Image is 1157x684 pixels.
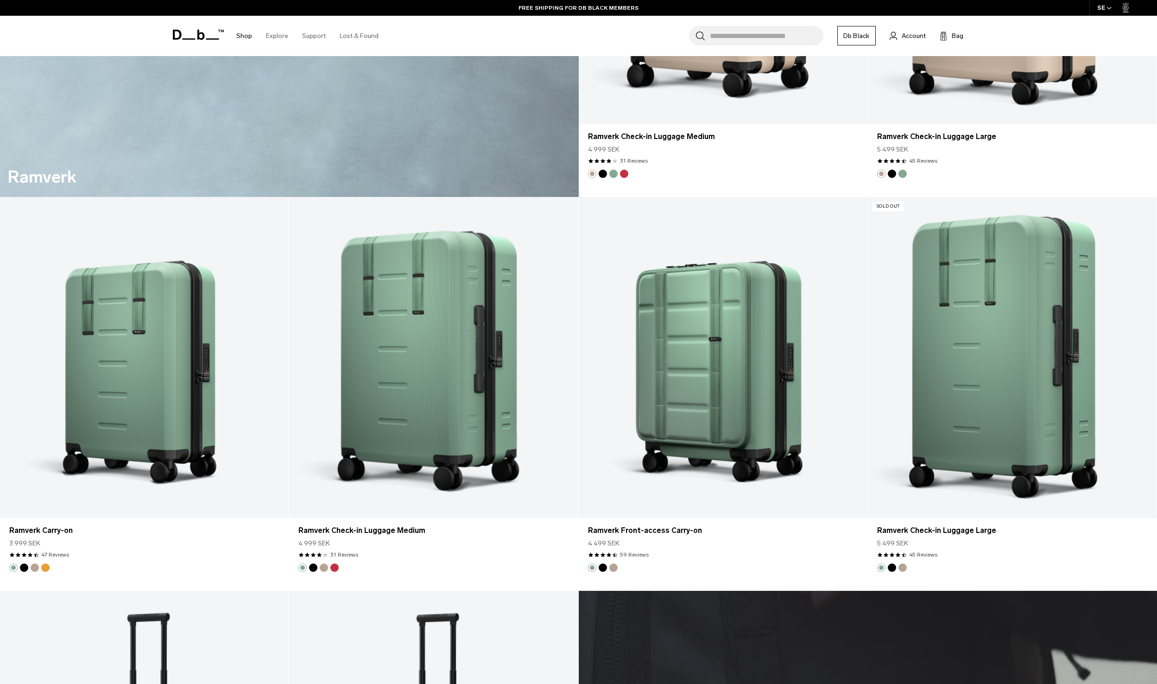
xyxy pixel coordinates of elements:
[888,170,896,178] button: Black Out
[340,19,379,52] a: Lost & Found
[898,170,907,178] button: Green Ray
[940,30,963,41] button: Bag
[888,564,896,572] button: Black Out
[588,538,620,548] span: 4 499 SEK
[902,31,926,41] span: Account
[289,197,578,518] a: Ramverk Check-in Luggage Medium
[7,165,76,190] h2: Ramverk
[41,551,69,559] a: 47 reviews
[909,551,937,559] a: 45 reviews
[837,26,876,45] a: Db Black
[877,538,908,548] span: 5 499 SEK
[877,564,885,572] button: Green Ray
[302,19,326,52] a: Support
[579,197,867,518] a: Ramverk Front-access Carry-on
[9,538,40,548] span: 3 999 SEK
[890,30,926,41] a: Account
[266,19,288,52] a: Explore
[588,564,596,572] button: Green Ray
[298,525,569,536] a: Ramverk Check-in Luggage Medium
[952,31,963,41] span: Bag
[877,145,908,154] span: 5 499 SEK
[898,564,907,572] button: Fogbow Beige
[588,170,596,178] button: Fogbow Beige
[298,564,307,572] button: Green Ray
[620,551,649,559] a: 59 reviews
[877,131,1147,142] a: Ramverk Check-in Luggage Large
[909,157,937,165] a: 45 reviews
[9,564,18,572] button: Green Ray
[330,564,339,572] button: Sprite Lightning Red
[868,197,1157,518] a: Ramverk Check-in Luggage Large
[588,525,858,536] a: Ramverk Front-access Carry-on
[620,157,648,165] a: 31 reviews
[877,170,885,178] button: Fogbow Beige
[588,145,620,154] span: 4 999 SEK
[309,564,317,572] button: Black Out
[31,564,39,572] button: Fogbow Beige
[599,170,607,178] button: Black Out
[609,564,618,572] button: Fogbow Beige
[9,525,279,536] a: Ramverk Carry-on
[609,170,618,178] button: Green Ray
[599,564,607,572] button: Black Out
[41,564,50,572] button: Parhelion Orange
[620,170,628,178] button: Sprite Lightning Red
[330,551,358,559] a: 31 reviews
[877,525,1147,536] a: Ramverk Check-in Luggage Large
[298,538,330,548] span: 4 999 SEK
[872,202,904,211] p: Sold Out
[236,19,252,52] a: Shop
[588,131,858,142] a: Ramverk Check-in Luggage Medium
[320,564,328,572] button: Fogbow Beige
[20,564,28,572] button: Black Out
[518,4,639,12] a: FREE SHIPPING FOR DB BLACK MEMBERS
[229,16,386,56] nav: Main Navigation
